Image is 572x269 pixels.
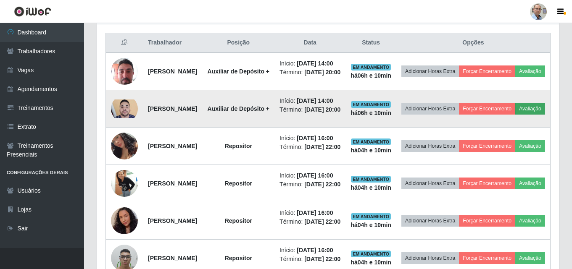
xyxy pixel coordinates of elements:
[351,72,391,79] strong: há 06 h e 10 min
[304,69,340,76] time: [DATE] 20:00
[148,143,197,149] strong: [PERSON_NAME]
[515,252,545,264] button: Avaliação
[351,259,391,266] strong: há 04 h e 10 min
[274,33,345,53] th: Data
[148,68,197,75] strong: [PERSON_NAME]
[143,33,203,53] th: Trabalhador
[351,147,391,154] strong: há 04 h e 10 min
[396,33,551,53] th: Opções
[459,140,515,152] button: Forçar Encerramento
[304,181,340,188] time: [DATE] 22:00
[304,144,340,150] time: [DATE] 22:00
[351,138,391,145] span: EM ANDAMENTO
[111,153,138,214] img: 1748543009469.jpeg
[297,135,333,141] time: [DATE] 16:00
[515,65,545,77] button: Avaliação
[279,105,340,114] li: Término:
[351,64,391,71] span: EM ANDAMENTO
[111,120,138,172] img: 1750440166999.jpeg
[111,204,138,238] img: 1753371469357.jpeg
[208,68,269,75] strong: Auxiliar de Depósito +
[401,215,459,227] button: Adicionar Horas Extra
[297,247,333,253] time: [DATE] 16:00
[279,68,340,77] li: Término:
[111,99,138,118] img: 1724758251870.jpeg
[459,103,515,115] button: Forçar Encerramento
[225,217,252,224] strong: Repositor
[459,252,515,264] button: Forçar Encerramento
[459,65,515,77] button: Forçar Encerramento
[304,106,340,113] time: [DATE] 20:00
[225,180,252,187] strong: Repositor
[148,105,197,112] strong: [PERSON_NAME]
[351,184,391,191] strong: há 04 h e 10 min
[225,143,252,149] strong: Repositor
[279,246,340,255] li: Início:
[297,97,333,104] time: [DATE] 14:00
[111,53,138,89] img: 1715790997099.jpeg
[297,172,333,179] time: [DATE] 16:00
[351,110,391,116] strong: há 06 h e 10 min
[351,251,391,257] span: EM ANDAMENTO
[515,178,545,189] button: Avaliação
[203,33,275,53] th: Posição
[515,140,545,152] button: Avaliação
[148,217,197,224] strong: [PERSON_NAME]
[401,252,459,264] button: Adicionar Horas Extra
[279,180,340,189] li: Término:
[279,97,340,105] li: Início:
[351,101,391,108] span: EM ANDAMENTO
[401,140,459,152] button: Adicionar Horas Extra
[148,255,197,261] strong: [PERSON_NAME]
[459,215,515,227] button: Forçar Encerramento
[401,103,459,115] button: Adicionar Horas Extra
[304,256,340,262] time: [DATE] 22:00
[279,143,340,151] li: Término:
[351,222,391,228] strong: há 04 h e 10 min
[515,103,545,115] button: Avaliação
[148,180,197,187] strong: [PERSON_NAME]
[515,215,545,227] button: Avaliação
[279,209,340,217] li: Início:
[279,134,340,143] li: Início:
[297,60,333,67] time: [DATE] 14:00
[345,33,396,53] th: Status
[401,178,459,189] button: Adicionar Horas Extra
[14,6,51,17] img: CoreUI Logo
[351,213,391,220] span: EM ANDAMENTO
[297,209,333,216] time: [DATE] 16:00
[225,255,252,261] strong: Repositor
[401,65,459,77] button: Adicionar Horas Extra
[459,178,515,189] button: Forçar Encerramento
[304,218,340,225] time: [DATE] 22:00
[351,176,391,183] span: EM ANDAMENTO
[208,105,269,112] strong: Auxiliar de Depósito +
[279,255,340,264] li: Término:
[279,59,340,68] li: Início:
[279,217,340,226] li: Término:
[279,171,340,180] li: Início:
